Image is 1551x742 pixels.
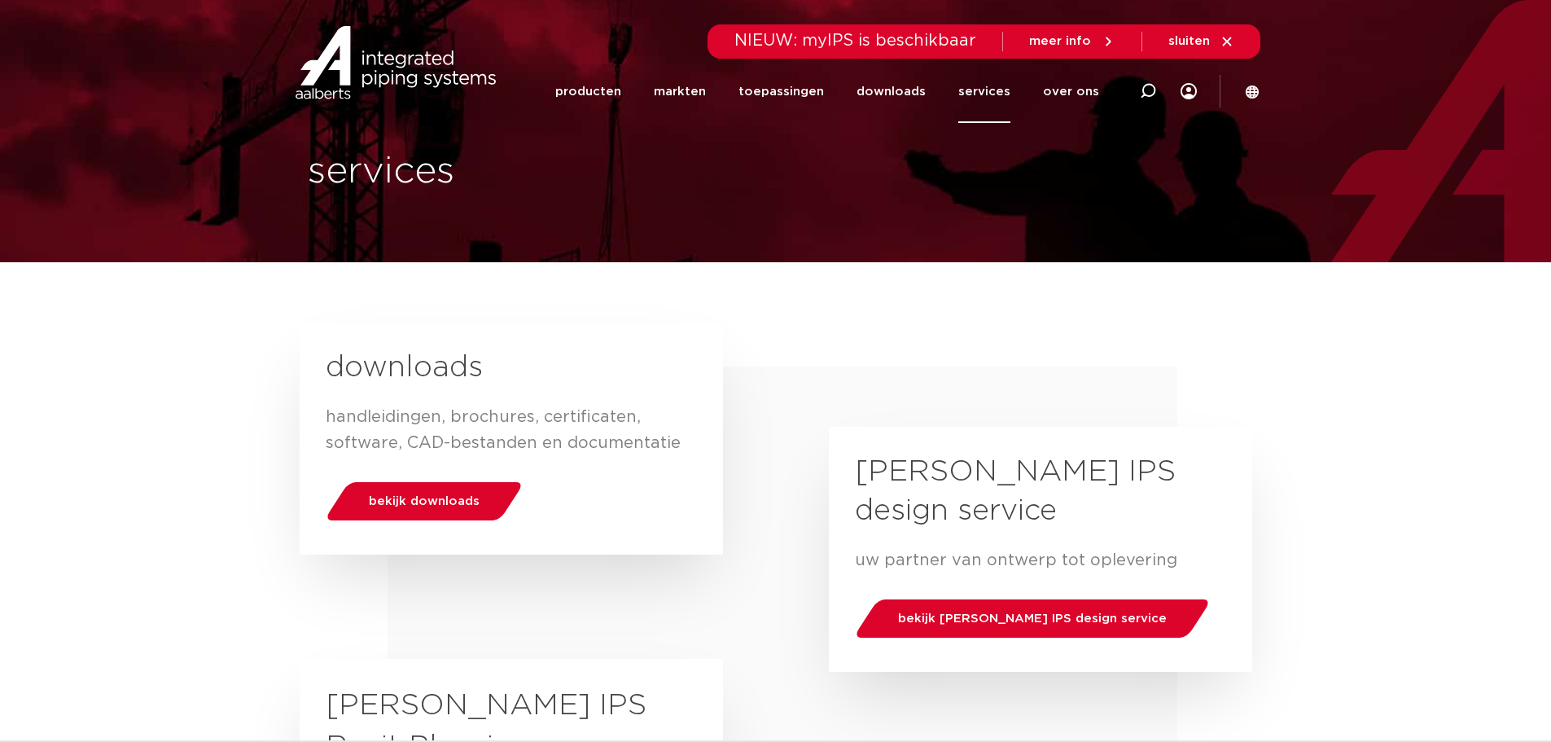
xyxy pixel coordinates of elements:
[857,60,926,123] a: downloads
[1029,34,1115,49] a: meer info
[300,323,723,555] a: downloads handleidingen, brochures, certificaten, software, CAD-bestanden en documentatiebekijk d...
[326,409,681,451] span: handleidingen, brochures, certificaten, software, CAD-bestanden en documentatie
[369,495,480,507] span: bekijk downloads
[898,612,1167,625] span: bekijk [PERSON_NAME] IPS design service
[308,146,768,198] h1: services
[1043,60,1099,123] a: over ons
[1168,35,1210,47] span: sluiten
[555,60,621,123] a: producten
[738,60,824,123] a: toepassingen
[855,552,1177,569] span: uw partner van ontwerp tot oplevering
[958,60,1010,123] a: services
[734,33,976,49] span: NIEUW: myIPS is beschikbaar
[1029,35,1091,47] span: meer info
[829,427,1252,672] a: [PERSON_NAME] IPS design service uw partner van ontwerp tot opleveringbekijk [PERSON_NAME] IPS de...
[1168,34,1234,49] a: sluiten
[326,349,697,388] h2: downloads
[555,60,1099,123] nav: Menu
[654,60,706,123] a: markten
[1181,59,1197,124] div: my IPS
[855,453,1226,531] h2: [PERSON_NAME] IPS design service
